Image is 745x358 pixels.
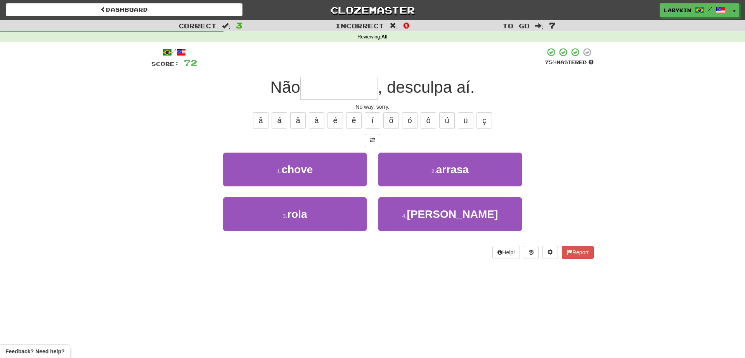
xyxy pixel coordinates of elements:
span: / [708,6,712,12]
button: õ [383,112,399,129]
span: Open feedback widget [5,348,64,355]
button: ç [476,112,492,129]
button: Round history (alt+y) [524,246,539,259]
button: ü [458,112,473,129]
button: ê [346,112,362,129]
a: larykin / [660,3,729,17]
span: To go [502,22,530,30]
span: 75 % [545,59,556,65]
span: : [535,23,544,29]
span: Score: [151,61,179,67]
button: à [309,112,324,129]
span: 7 [549,21,556,30]
button: ã [253,112,269,129]
span: chove [281,163,313,176]
span: 3 [236,21,243,30]
button: Help! [492,246,520,259]
span: , desculpa aí. [378,78,475,96]
span: : [222,23,230,29]
button: ú [439,112,455,129]
span: 0 [403,21,410,30]
small: 2 . [431,168,436,174]
button: â [290,112,306,129]
span: 72 [184,58,197,68]
small: 1 . [277,168,282,174]
button: 2.arrasa [378,153,522,186]
span: : [390,23,398,29]
strong: All [381,34,388,40]
button: ó [402,112,418,129]
span: Não [270,78,300,96]
div: Mastered [545,59,594,66]
span: Correct [178,22,217,30]
button: á [272,112,287,129]
button: 4.[PERSON_NAME] [378,197,522,231]
span: arrasa [436,163,469,176]
span: [PERSON_NAME] [407,208,498,220]
span: rola [287,208,307,220]
small: 4 . [402,213,407,219]
button: í [365,112,380,129]
button: ô [421,112,436,129]
button: 3.rola [223,197,367,231]
span: larykin [664,7,691,14]
button: Toggle translation (alt+t) [365,134,380,147]
a: Clozemaster [254,3,491,17]
button: 1.chove [223,153,367,186]
div: / [151,47,197,57]
small: 3 . [282,213,287,219]
div: No way, sorry. [151,103,594,111]
button: Report [562,246,594,259]
button: é [327,112,343,129]
a: Dashboard [6,3,243,16]
span: Incorrect [335,22,384,30]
